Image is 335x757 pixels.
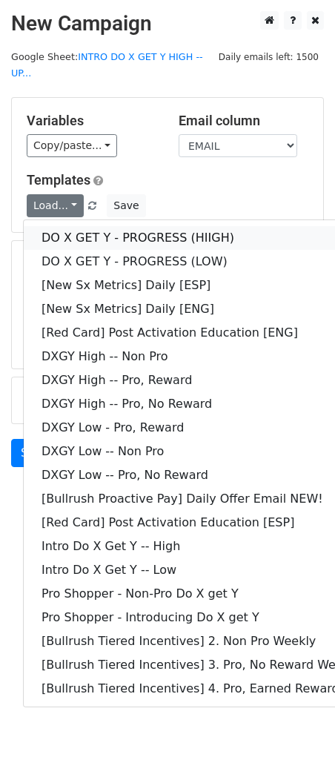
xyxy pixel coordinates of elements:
span: Daily emails left: 1500 [213,49,324,65]
a: Copy/paste... [27,134,117,157]
a: Load... [27,194,84,217]
h5: Email column [179,113,308,129]
a: Send [11,439,60,467]
a: Daily emails left: 1500 [213,51,324,62]
small: Google Sheet: [11,51,203,79]
a: Templates [27,172,90,188]
iframe: Chat Widget [261,686,335,757]
button: Save [107,194,145,217]
h2: New Campaign [11,11,324,36]
h5: Variables [27,113,156,129]
a: INTRO DO X GET Y HIGH -- UP... [11,51,203,79]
